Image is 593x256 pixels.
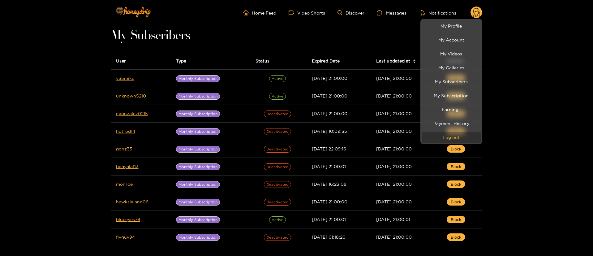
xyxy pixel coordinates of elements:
[422,62,481,73] a: My Galleries
[422,20,481,31] a: My Profile
[422,76,481,87] a: My Subscribers
[422,48,481,59] a: My Videos
[422,90,481,101] a: My Subscription
[422,132,481,143] button: Log out
[422,118,481,129] a: Payment History
[422,104,481,115] a: Earnings
[422,34,481,45] a: My Account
